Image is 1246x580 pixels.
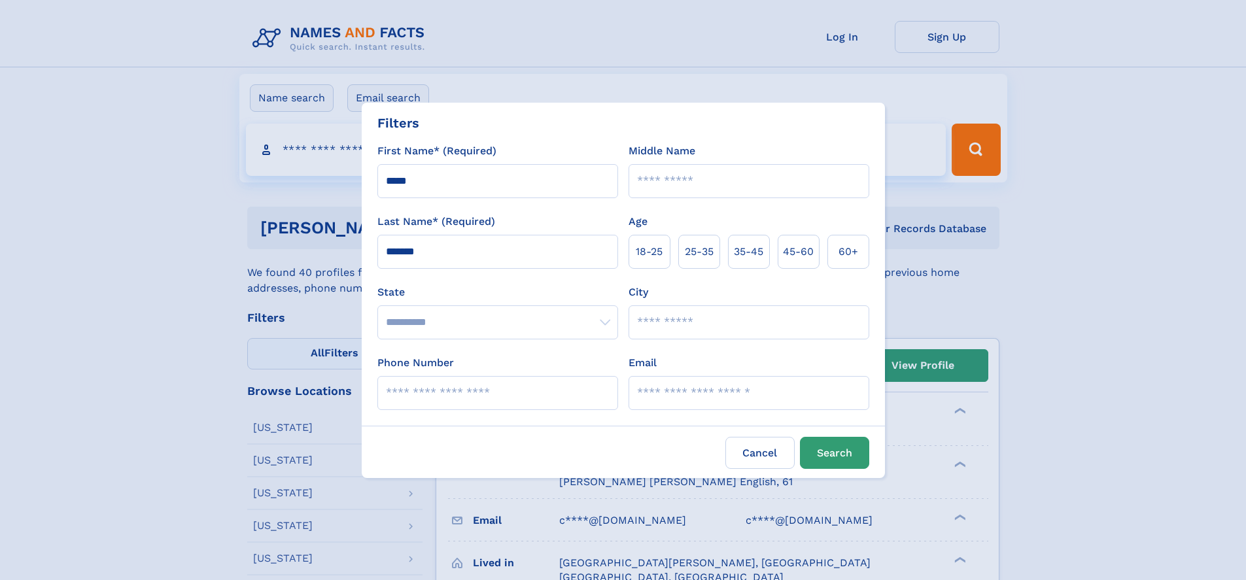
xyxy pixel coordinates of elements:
[685,244,714,260] span: 25‑35
[377,284,618,300] label: State
[783,244,814,260] span: 45‑60
[377,214,495,230] label: Last Name* (Required)
[839,244,858,260] span: 60+
[629,143,695,159] label: Middle Name
[629,214,648,230] label: Age
[377,355,454,371] label: Phone Number
[800,437,869,469] button: Search
[377,143,496,159] label: First Name* (Required)
[725,437,795,469] label: Cancel
[734,244,763,260] span: 35‑45
[629,284,648,300] label: City
[629,355,657,371] label: Email
[636,244,663,260] span: 18‑25
[377,113,419,133] div: Filters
